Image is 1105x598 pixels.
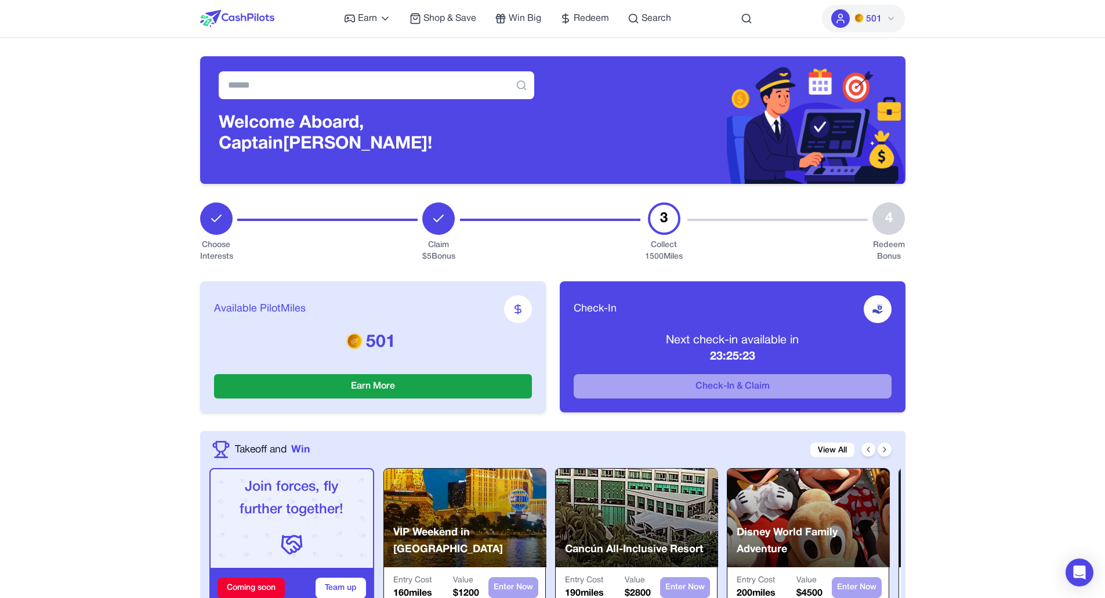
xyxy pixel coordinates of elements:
[574,12,609,26] span: Redeem
[200,240,233,263] div: Choose Interests
[648,202,680,235] div: 3
[628,12,671,26] a: Search
[832,577,882,598] button: Enter Now
[872,202,905,235] div: 4
[574,301,617,317] span: Check-In
[625,575,651,586] p: Value
[645,240,683,263] div: Collect 1500 Miles
[574,374,892,398] button: Check-In & Claim
[565,575,604,586] p: Entry Cost
[422,240,455,263] div: Claim $ 5 Bonus
[866,12,882,26] span: 501
[291,442,310,457] span: Win
[220,476,364,521] p: Join forces, fly further together!
[214,301,306,317] span: Available PilotMiles
[509,12,541,26] span: Win Big
[560,12,609,26] a: Redeem
[235,442,310,457] a: Takeoff andWin
[200,10,274,27] img: CashPilots Logo
[344,12,391,26] a: Earn
[872,240,905,263] div: Redeem Bonus
[810,443,854,457] a: View All
[410,12,476,26] a: Shop & Save
[488,577,538,598] button: Enter Now
[214,374,532,398] button: Earn More
[423,12,476,26] span: Shop & Save
[574,332,892,349] p: Next check-in available in
[346,332,363,349] img: PMs
[854,13,864,23] img: PMs
[660,577,710,598] button: Enter Now
[553,56,905,184] img: Header decoration
[565,541,703,558] p: Cancún All-Inclusive Resort
[796,575,823,586] p: Value
[453,575,479,586] p: Value
[393,575,432,586] p: Entry Cost
[214,332,532,353] p: 501
[495,12,541,26] a: Win Big
[235,442,287,457] span: Takeoff and
[358,12,377,26] span: Earn
[872,303,883,315] img: receive-dollar
[642,12,671,26] span: Search
[822,5,905,32] button: PMs501
[1066,559,1093,586] div: Open Intercom Messenger
[574,349,892,365] p: 23:25:23
[219,113,534,155] h3: Welcome Aboard, Captain [PERSON_NAME]!
[737,575,776,586] p: Entry Cost
[737,524,890,559] p: Disney World Family Adventure
[393,524,546,559] p: VIP Weekend in [GEOGRAPHIC_DATA]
